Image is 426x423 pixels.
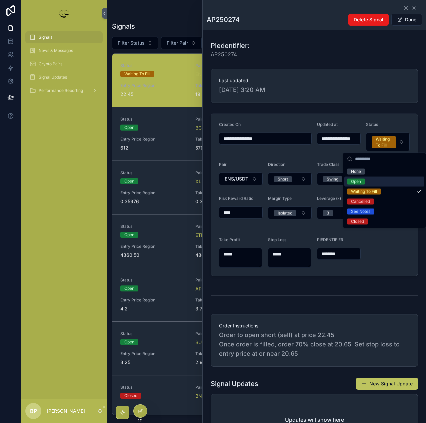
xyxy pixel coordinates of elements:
[124,339,134,345] div: Open
[211,41,250,50] h1: Piedentifier:
[219,237,240,242] span: Take Profit
[47,408,85,414] p: [PERSON_NAME]
[211,379,258,388] h1: Signal Updates
[356,378,418,390] button: New Signal Update
[124,71,150,77] div: Waiting To Fill
[124,285,134,291] div: Open
[317,237,343,242] span: PIEDENTIFIER
[195,297,262,303] span: Take Profit
[124,125,134,131] div: Open
[120,331,187,336] span: Status
[268,207,312,219] button: Select Button
[195,71,219,78] a: ENS/USDT
[317,162,339,167] span: Trade Class
[195,393,219,399] a: BNB/USDT
[376,136,392,148] div: Waiting To Fill
[195,178,220,185] a: XLM/USDT
[278,176,288,182] div: Short
[317,196,341,201] span: Leverage (x)
[195,244,262,249] span: Take Profit
[351,199,370,205] div: Cancelled
[112,321,420,375] a: StatusOpenPairSUI/USDTUpdated at[DATE] 8:48 AMPIEDENTIFIERAP250271Entry Price Region3.25Take Prof...
[195,170,262,176] span: Pair
[25,58,103,70] a: Crypto Pairs
[195,125,219,131] a: BCH/USDT
[219,85,410,95] span: [DATE] 3:20 AM
[112,107,420,161] a: StatusOpenPairBCH/USDTUpdated at[DATE] 3:33 AMPIEDENTIFIERAP250273Entry Price Region612Take Profi...
[57,8,71,19] img: App logo
[195,83,262,88] span: Take Profit
[120,297,187,303] span: Entry Price Region
[120,224,187,229] span: Status
[219,122,241,127] span: Created On
[343,165,426,228] div: Suggestions
[351,169,361,175] div: None
[120,252,187,258] span: 4360.50
[195,305,262,312] span: 3.74
[327,176,338,182] div: Swing
[120,244,187,249] span: Entry Price Region
[348,14,389,26] button: Delete Signal
[391,14,422,26] button: Done
[351,189,377,195] div: Waiting To Fill
[120,63,187,68] span: Status
[120,351,187,356] span: Entry Price Region
[366,122,378,127] span: Status
[195,359,262,366] span: 2.95
[39,88,83,93] span: Performance Reporting
[211,50,250,58] span: AP250274
[195,117,262,122] span: Pair
[195,351,262,356] span: Take Profit
[327,210,329,216] div: 3
[195,91,262,98] span: 19.78
[366,133,410,151] button: Select Button
[25,31,103,43] a: Signals
[124,178,134,184] div: Open
[278,210,292,216] div: Isolated
[118,40,145,46] span: Filter Status
[354,16,383,23] span: Delete Signal
[120,137,187,142] span: Entry Price Region
[195,137,262,142] span: Take Profit
[195,198,262,205] span: 0.388
[219,322,410,329] span: Order Instructions
[120,198,187,205] span: 0.35976
[120,305,187,312] span: 4.2
[219,330,410,358] span: Order to open short (sell) at price 22.45 Once order is filled, order 70% close at 20.65 Set stop...
[120,190,187,196] span: Entry Price Region
[120,170,187,176] span: Status
[30,407,37,415] span: BP
[120,145,187,151] span: 612
[195,224,262,229] span: Pair
[268,237,286,242] span: Stop Loss
[39,35,52,40] span: Signals
[195,331,262,336] span: Pair
[195,339,217,346] a: SUI/USDT
[195,232,219,238] a: ETH/USDT
[112,37,158,49] button: Select Button
[25,85,103,97] a: Performance Reporting
[120,277,187,283] span: Status
[351,218,364,224] div: Closed
[195,385,262,390] span: Pair
[195,145,262,151] span: 576
[317,122,338,127] span: Updated at
[195,277,262,283] span: Pair
[120,117,187,122] span: Status
[120,91,187,98] span: 22.45
[268,162,285,167] span: Direction
[112,214,420,268] a: StatusOpenPairETH/USDTUpdated at[DATE] 6:42 PMPIEDENTIFIERAP250270Entry Price Region4360.50Take P...
[351,209,370,214] div: See Notes
[268,173,312,185] button: Select Button
[124,393,137,399] div: Closed
[195,252,262,258] span: 4867.95
[39,48,73,53] span: News & Messages
[112,54,420,107] a: StatusWaiting To FillPairENS/USDTUpdated at[DATE] 3:20 AMPIEDENTIFIERAP250274Entry Price Region22...
[219,196,253,201] span: Risk Reward Ratio
[195,285,219,292] a: APT/USDT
